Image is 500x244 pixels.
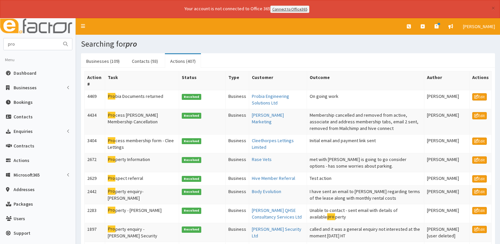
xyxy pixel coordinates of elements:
td: Membership cancelled and removed from active, associate and address membership tabs, email 2 sent... [307,109,424,134]
span: Resolved [182,138,202,144]
td: cess membership form - Clee Lettings [105,134,179,153]
td: perty - [PERSON_NAME] [105,204,179,223]
span: Addresses [14,186,35,192]
span: Resolved [182,208,202,214]
td: perty Information [105,153,179,172]
a: Edit [472,156,487,164]
span: Microsoft365 [14,172,40,178]
mark: Pro [108,225,116,232]
a: Edit [472,175,487,183]
span: Resolved [182,94,202,100]
a: Cleethorpes Lettings Limited [252,138,294,150]
td: Business [226,153,249,172]
span: Resolved [182,189,202,195]
td: bia Documents returned [105,90,179,109]
span: Resolved [182,176,202,182]
th: Customer [249,71,307,90]
a: Hive Member Referral [252,175,295,181]
th: Author [424,71,470,90]
td: [PERSON_NAME] [424,109,470,134]
a: Edit [472,207,487,214]
th: Actions [469,71,491,90]
mark: Pro [108,112,116,119]
td: perty enquiry - [PERSON_NAME] Security [105,223,179,242]
i: pro [126,39,137,49]
a: Actions (407) [165,54,201,68]
span: [PERSON_NAME] [463,23,495,29]
span: Dashboard [14,70,36,76]
mark: Pro [108,93,116,100]
td: called and it was a general enquiry not interested at the moment [DATE] HT [307,223,424,242]
td: Business [226,185,249,204]
td: Unable to contact - sent email with details of available perty [307,204,424,223]
td: 4469 [85,90,105,109]
a: Edit [472,138,487,145]
td: 2283 [85,204,105,223]
span: Support [14,230,30,236]
td: [PERSON_NAME] [424,90,470,109]
button: × [491,5,495,12]
th: Task [105,71,179,90]
th: Type [226,71,249,90]
td: 1897 [85,223,105,242]
td: Business [226,223,249,242]
span: Contracts [14,143,34,149]
td: 3404 [85,134,105,153]
span: Enquiries [14,128,33,134]
span: Users [14,216,25,222]
a: Businesses (109) [81,54,125,68]
input: Search... [4,38,59,50]
td: spect referral [105,172,179,185]
td: cess [PERSON_NAME] Membership Cancellation [105,109,179,134]
a: [PERSON_NAME] QHSE Consultancy Services Ltd [252,207,302,220]
span: Bookings [14,99,33,105]
td: 2672 [85,153,105,172]
th: Action # [85,71,105,90]
td: Initial email and payment link sent [307,134,424,153]
td: On going work [307,90,424,109]
span: Actions [14,157,29,163]
td: Business [226,109,249,134]
h1: Searching for [81,40,495,48]
a: [PERSON_NAME] [458,18,500,35]
td: Test action [307,172,424,185]
span: Resolved [182,113,202,119]
a: Probia Engineering Solutions Ltd [252,93,289,106]
th: Outcome [307,71,424,90]
mark: Pro [108,188,116,195]
td: Business [226,90,249,109]
td: [PERSON_NAME] [424,172,470,185]
td: Business [226,172,249,185]
mark: Pro [108,137,116,144]
span: Packages [14,201,33,207]
mark: Pro [108,156,116,163]
a: Connect to Office365 [270,6,309,13]
span: Contacts [14,114,33,120]
td: [PERSON_NAME] [424,153,470,172]
a: Edit [472,93,487,101]
mark: pro [327,213,335,220]
td: [PERSON_NAME] [user deleted] [424,223,470,242]
span: Businesses [14,85,37,91]
td: [PERSON_NAME] [424,204,470,223]
mark: Pro [108,175,116,182]
td: 4434 [85,109,105,134]
td: perty enquiry- [PERSON_NAME] [105,185,179,204]
a: Contacts (93) [127,54,163,68]
a: Edit [472,188,487,195]
mark: Pro [108,207,116,214]
span: Resolved [182,157,202,163]
td: [PERSON_NAME] [424,185,470,204]
td: 2629 [85,172,105,185]
td: Business [226,134,249,153]
span: Resolved [182,226,202,232]
a: [PERSON_NAME] Security Ltd [252,226,301,239]
th: Status [179,71,226,90]
a: [PERSON_NAME] Marketing [252,112,284,125]
td: met with [PERSON_NAME] is going to go consider options - has some worries about parking. [307,153,424,172]
td: Business [226,204,249,223]
a: Edit [472,112,487,119]
td: I have sent an email to [PERSON_NAME] regarding terms of the lease along with monthly rental costs [307,185,424,204]
td: 2442 [85,185,105,204]
a: Edit [472,226,487,233]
